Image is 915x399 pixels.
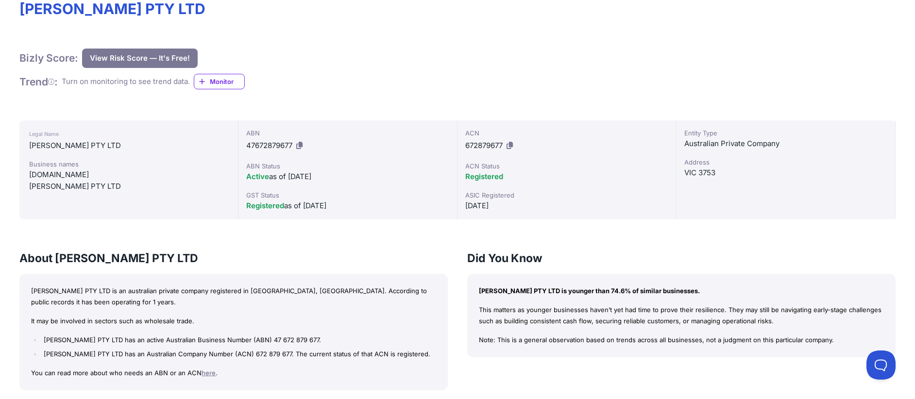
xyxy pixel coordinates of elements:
[465,141,503,150] span: 672879677
[194,74,245,89] a: Monitor
[246,128,449,138] div: ABN
[246,190,449,200] div: GST Status
[246,161,449,171] div: ABN Status
[19,250,448,266] h3: About [PERSON_NAME] PTY LTD
[29,159,228,169] div: Business names
[684,167,887,179] div: VIC 3753
[246,171,449,183] div: as of [DATE]
[29,140,228,151] div: [PERSON_NAME] PTY LTD
[465,161,668,171] div: ACN Status
[684,128,887,138] div: Entity Type
[465,190,668,200] div: ASIC Registered
[31,316,436,327] p: It may be involved in sectors such as wholesale trade.
[82,49,198,68] button: View Risk Score — It's Free!
[31,367,436,379] p: You can read more about who needs an ABN or an ACN .
[467,250,896,266] h3: Did You Know
[465,200,668,212] div: [DATE]
[41,349,436,360] li: [PERSON_NAME] PTY LTD has an Australian Company Number (ACN) 672 879 677. The current status of t...
[246,172,269,181] span: Active
[684,138,887,150] div: Australian Private Company
[29,169,228,181] div: [DOMAIN_NAME]
[202,369,216,377] a: here
[246,200,449,212] div: as of [DATE]
[684,157,887,167] div: Address
[19,75,58,88] h1: Trend :
[866,350,896,380] iframe: Toggle Customer Support
[479,334,884,346] p: Note: This is a general observation based on trends across all businesses, not a judgment on this...
[246,141,292,150] span: 47672879677
[479,304,884,327] p: This matters as younger businesses haven’t yet had time to prove their resilience. They may still...
[41,334,436,346] li: [PERSON_NAME] PTY LTD has an active Australian Business Number (ABN) 47 672 879 677.
[62,76,190,87] div: Turn on monitoring to see trend data.
[210,77,244,86] span: Monitor
[19,51,78,65] h1: Bizly Score:
[246,201,284,210] span: Registered
[31,285,436,308] p: [PERSON_NAME] PTY LTD is an australian private company registered in [GEOGRAPHIC_DATA], [GEOGRAPH...
[465,128,668,138] div: ACN
[465,172,503,181] span: Registered
[29,181,228,192] div: [PERSON_NAME] PTY LTD
[479,285,884,297] p: [PERSON_NAME] PTY LTD is younger than 74.6% of similar businesses.
[29,128,228,140] div: Legal Name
